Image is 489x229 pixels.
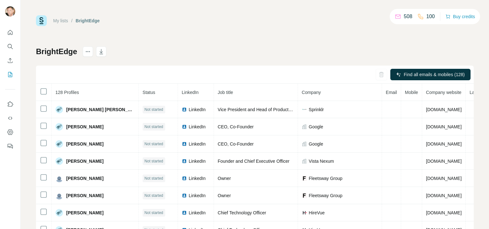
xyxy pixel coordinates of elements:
span: Company website [426,90,461,95]
span: Google [309,124,323,130]
img: Avatar [55,192,63,199]
span: LinkedIn [189,106,206,113]
span: 128 Profiles [55,90,79,95]
img: company-logo [302,193,307,198]
img: Avatar [55,123,63,131]
span: Fleetsway Group [309,175,343,182]
span: [DOMAIN_NAME] [426,176,462,181]
span: Not started [145,158,163,164]
span: LinkedIn [189,124,206,130]
img: LinkedIn logo [182,176,187,181]
span: [DOMAIN_NAME] [426,193,462,198]
span: Mobile [405,90,418,95]
span: Job title [218,90,233,95]
button: Find all emails & mobiles (128) [390,69,471,80]
span: HireVue [309,210,325,216]
span: [PERSON_NAME] [66,158,103,164]
img: LinkedIn logo [182,210,187,215]
div: BrightEdge [76,18,100,24]
button: My lists [5,69,15,80]
span: Not started [145,107,163,112]
h1: BrightEdge [36,47,77,57]
span: [PERSON_NAME] [66,192,103,199]
img: company-logo [302,109,307,110]
span: Not started [145,141,163,147]
img: LinkedIn logo [182,107,187,112]
img: Avatar [5,6,15,17]
span: CEO, Co-Founder [218,141,254,147]
span: Not started [145,210,163,216]
span: LinkedIn [189,192,206,199]
img: Avatar [55,157,63,165]
img: Surfe Logo [36,15,47,26]
span: LinkedIn [189,141,206,147]
span: Owner [218,193,231,198]
span: Not started [145,175,163,181]
button: Buy credits [445,12,475,21]
span: [DOMAIN_NAME] [426,107,462,112]
span: Status [143,90,155,95]
span: Not started [145,124,163,130]
img: company-logo [302,210,307,215]
button: Enrich CSV [5,55,15,66]
button: Use Surfe on LinkedIn [5,98,15,110]
img: Avatar [55,209,63,217]
img: Avatar [55,140,63,148]
span: Sprinklr [309,106,324,113]
span: Google [309,141,323,147]
span: [DOMAIN_NAME] [426,210,462,215]
img: LinkedIn logo [182,193,187,198]
span: Landline [470,90,486,95]
img: LinkedIn logo [182,141,187,147]
p: 508 [404,13,412,20]
p: 100 [426,13,435,20]
span: LinkedIn [189,210,206,216]
span: Vista Nexum [309,158,334,164]
li: / [71,18,73,24]
button: Use Surfe API [5,112,15,124]
span: [DOMAIN_NAME] [426,124,462,129]
span: Not started [145,193,163,198]
span: LinkedIn [189,158,206,164]
span: Chief Technology Officer [218,210,266,215]
button: actions [83,47,93,57]
span: Find all emails & mobiles (128) [404,71,464,78]
span: [PERSON_NAME] [PERSON_NAME] [66,106,135,113]
span: Company [302,90,321,95]
span: LinkedIn [189,175,206,182]
span: Fleetsway Group [309,192,343,199]
span: Vice President and Head of Product & Strategic Initiatives [218,107,331,112]
span: LinkedIn [182,90,199,95]
button: Feedback [5,140,15,152]
span: Founder and Chief Executive Officer [218,159,289,164]
a: My lists [53,18,68,23]
span: CEO, Co-Founder [218,124,254,129]
span: [DOMAIN_NAME] [426,159,462,164]
span: [PERSON_NAME] [66,124,103,130]
span: [PERSON_NAME] [66,210,103,216]
button: Dashboard [5,126,15,138]
img: Avatar [55,175,63,182]
img: LinkedIn logo [182,159,187,164]
span: [PERSON_NAME] [66,175,103,182]
span: Email [386,90,397,95]
span: [DOMAIN_NAME] [426,141,462,147]
img: LinkedIn logo [182,124,187,129]
button: Quick start [5,27,15,38]
button: Search [5,41,15,52]
img: company-logo [302,176,307,181]
span: [PERSON_NAME] [66,141,103,147]
span: Owner [218,176,231,181]
img: Avatar [55,106,63,113]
